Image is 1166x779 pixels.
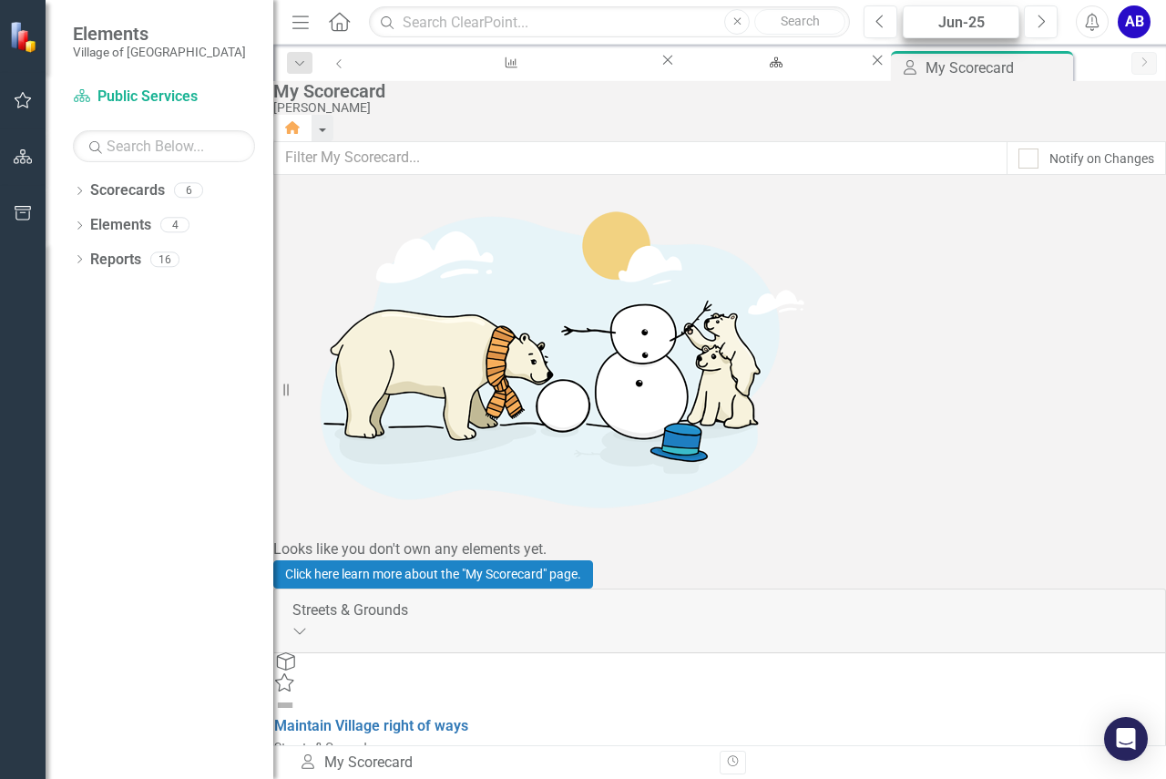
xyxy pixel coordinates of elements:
[292,600,1147,621] div: Streets & Grounds
[160,218,189,233] div: 4
[273,539,1166,560] div: Looks like you don't own any elements yet.
[369,6,850,38] input: Search ClearPoint...
[73,87,255,108] a: Public Services
[781,14,820,28] span: Search
[273,101,1157,115] div: [PERSON_NAME]
[909,12,1013,34] div: Jun-25
[1049,149,1154,168] div: Notify on Changes
[150,251,179,267] div: 16
[677,51,868,74] a: Public Services - Landing Page
[299,753,706,774] div: My Scorecard
[174,183,203,199] div: 6
[926,56,1069,79] div: My Scorecard
[90,215,151,236] a: Elements
[73,45,246,59] small: Village of [GEOGRAPHIC_DATA]
[274,717,468,734] a: Maintain Village right of ways
[90,180,165,201] a: Scorecards
[273,81,1157,101] div: My Scorecard
[90,250,141,271] a: Reports
[273,175,820,539] img: Getting started
[754,9,845,35] button: Search
[1104,717,1148,761] div: Open Intercom Messenger
[273,560,593,589] a: Click here learn more about the "My Scorecard" page.
[273,141,1007,175] input: Filter My Scorecard...
[1118,5,1151,38] button: AB
[274,740,373,754] small: Streets & Grounds
[73,130,255,162] input: Search Below...
[9,21,41,53] img: ClearPoint Strategy
[358,51,659,74] a: # of right of way [PERSON_NAME] maintained (VOP)
[374,68,642,91] div: # of right of way [PERSON_NAME] maintained (VOP)
[73,23,246,45] span: Elements
[903,5,1019,38] button: Jun-25
[693,68,852,91] div: Public Services - Landing Page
